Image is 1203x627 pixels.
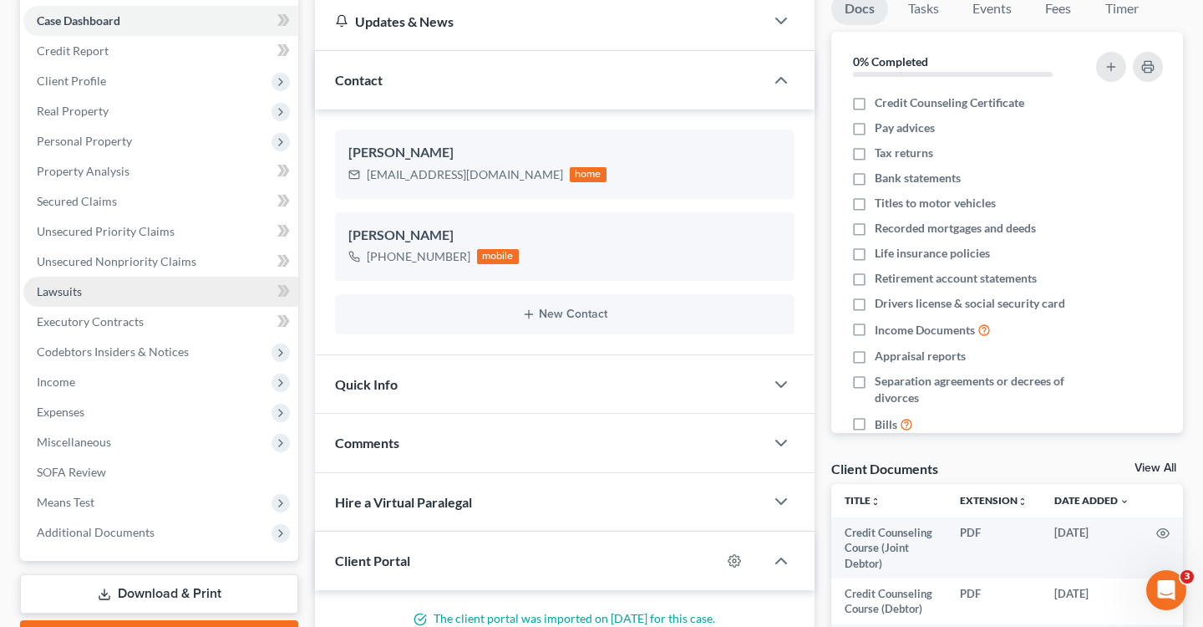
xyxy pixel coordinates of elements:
span: Unsecured Nonpriority Claims [37,254,196,268]
a: Extensionunfold_more [960,494,1028,507]
span: Quick Info [335,376,398,392]
td: [DATE] [1041,517,1143,579]
span: SOFA Review [37,465,106,479]
span: Retirement account statements [875,270,1037,287]
strong: 0% Completed [853,54,928,69]
a: SOFA Review [23,457,298,487]
div: [PERSON_NAME] [348,143,781,163]
span: Pay advices [875,120,935,136]
span: Income Documents [875,322,975,339]
td: [DATE] [1041,579,1143,624]
span: Bank statements [875,170,961,186]
a: Executory Contracts [23,307,298,337]
td: PDF [947,517,1041,579]
td: PDF [947,579,1041,624]
div: [PHONE_NUMBER] [367,248,470,265]
span: Contact [335,72,383,88]
td: Credit Counseling Course (Joint Debtor) [831,517,947,579]
span: Income [37,375,75,389]
a: View All [1134,462,1176,474]
a: Property Analysis [23,156,298,186]
span: Appraisal reports [875,348,966,364]
span: Hire a Virtual Paralegal [335,494,472,510]
a: Date Added expand_more [1054,494,1129,507]
span: Separation agreements or decrees of divorces [875,373,1081,406]
span: Additional Documents [37,525,155,539]
span: Titles to motor vehicles [875,195,996,212]
span: Codebtors Insiders & Notices [37,344,189,359]
span: Real Property [37,104,109,118]
i: unfold_more [871,497,881,507]
span: Lawsuits [37,284,82,298]
span: Credit Report [37,43,109,58]
span: Case Dashboard [37,13,120,28]
span: 3 [1180,570,1194,584]
button: New Contact [348,308,781,321]
span: Comments [335,435,399,451]
i: expand_more [1119,497,1129,507]
a: Unsecured Nonpriority Claims [23,247,298,277]
iframe: Intercom live chat [1146,570,1186,610]
span: Secured Claims [37,194,117,208]
a: Lawsuits [23,277,298,307]
span: Miscellaneous [37,435,111,449]
span: Unsecured Priority Claims [37,224,175,238]
a: Case Dashboard [23,6,298,36]
div: mobile [477,249,519,264]
a: Titleunfold_more [845,494,881,507]
p: The client portal was imported on [DATE] for this case. [335,610,794,627]
a: Credit Report [23,36,298,66]
a: Secured Claims [23,186,298,217]
div: Client Documents [831,460,938,477]
a: Download & Print [20,574,298,614]
div: [PERSON_NAME] [348,226,781,246]
td: Credit Counseling Course (Debtor) [831,579,947,624]
span: Life insurance policies [875,245,990,262]
span: Executory Contracts [37,314,144,329]
span: Tax returns [875,145,933,161]
i: unfold_more [1018,497,1028,507]
div: [EMAIL_ADDRESS][DOMAIN_NAME] [367,166,563,183]
span: Expenses [37,405,84,419]
span: Personal Property [37,134,132,148]
div: Updates & News [335,13,744,30]
span: Credit Counseling Certificate [875,94,1024,111]
span: Property Analysis [37,164,129,178]
span: Recorded mortgages and deeds [875,220,1036,237]
div: home [570,167,607,182]
span: Bills [875,416,897,433]
span: Client Portal [335,553,410,568]
span: Drivers license & social security card [875,295,1065,312]
a: Unsecured Priority Claims [23,217,298,247]
span: Means Test [37,495,94,509]
span: Client Profile [37,74,106,88]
